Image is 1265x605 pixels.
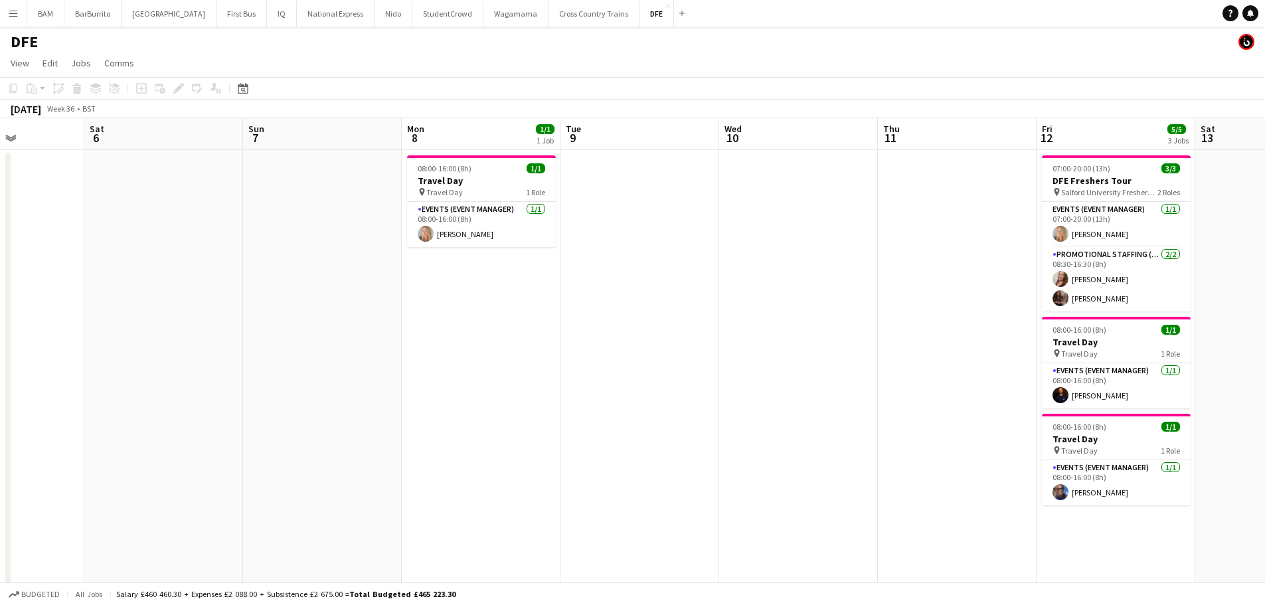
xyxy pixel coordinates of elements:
span: Travel Day [1061,349,1098,359]
div: 3 Jobs [1168,135,1189,145]
span: 6 [88,130,104,145]
span: 1 Role [1161,446,1180,456]
span: 10 [722,130,742,145]
app-card-role: Events (Event Manager)1/108:00-16:00 (8h)[PERSON_NAME] [407,202,556,247]
a: Comms [99,54,139,72]
span: Week 36 [44,104,77,114]
span: 1 Role [526,187,545,197]
button: DFE [639,1,674,27]
span: 1/1 [536,124,554,134]
span: 5/5 [1167,124,1186,134]
button: IQ [267,1,297,27]
span: Salford University Freshers Fair [1061,187,1157,197]
span: Fri [1042,123,1053,135]
h3: DFE Freshers Tour [1042,175,1191,187]
span: Comms [104,57,134,69]
span: Budgeted [21,590,60,599]
button: [GEOGRAPHIC_DATA] [122,1,216,27]
button: First Bus [216,1,267,27]
span: Jobs [71,57,91,69]
button: Budgeted [7,587,62,602]
app-card-role: Events (Event Manager)1/108:00-16:00 (8h)[PERSON_NAME] [1042,460,1191,505]
span: Thu [883,123,900,135]
span: 11 [881,130,900,145]
app-job-card: 07:00-20:00 (13h)3/3DFE Freshers Tour Salford University Freshers Fair2 RolesEvents (Event Manage... [1042,155,1191,311]
div: [DATE] [11,102,41,116]
span: 1/1 [527,163,545,173]
button: StudentCrowd [412,1,483,27]
span: 08:00-16:00 (8h) [1053,422,1106,432]
button: National Express [297,1,375,27]
span: Travel Day [1061,446,1098,456]
app-card-role: Events (Event Manager)1/108:00-16:00 (8h)[PERSON_NAME] [1042,363,1191,408]
button: Wagamama [483,1,548,27]
app-card-role: Promotional Staffing (Brand Ambassadors)2/208:30-16:30 (8h)[PERSON_NAME][PERSON_NAME] [1042,247,1191,311]
button: Cross Country Trains [548,1,639,27]
span: 9 [564,130,581,145]
span: 2 Roles [1157,187,1180,197]
span: 13 [1199,130,1215,145]
app-job-card: 08:00-16:00 (8h)1/1Travel Day Travel Day1 RoleEvents (Event Manager)1/108:00-16:00 (8h)[PERSON_NAME] [407,155,556,247]
h1: DFE [11,32,38,52]
span: 08:00-16:00 (8h) [1053,325,1106,335]
span: Tue [566,123,581,135]
span: All jobs [73,589,105,599]
span: Wed [724,123,742,135]
span: 3/3 [1161,163,1180,173]
span: Travel Day [426,187,463,197]
span: Mon [407,123,424,135]
a: Edit [37,54,63,72]
div: 1 Job [537,135,554,145]
span: Sun [248,123,264,135]
app-job-card: 08:00-16:00 (8h)1/1Travel Day Travel Day1 RoleEvents (Event Manager)1/108:00-16:00 (8h)[PERSON_NAME] [1042,414,1191,505]
app-job-card: 08:00-16:00 (8h)1/1Travel Day Travel Day1 RoleEvents (Event Manager)1/108:00-16:00 (8h)[PERSON_NAME] [1042,317,1191,408]
span: 1/1 [1161,422,1180,432]
a: Jobs [66,54,96,72]
h3: Travel Day [407,175,556,187]
span: Sat [90,123,104,135]
div: BST [82,104,96,114]
button: BarBurrito [64,1,122,27]
div: Salary £460 460.30 + Expenses £2 088.00 + Subsistence £2 675.00 = [116,589,456,599]
span: Total Budgeted £465 223.30 [349,589,456,599]
span: 8 [405,130,424,145]
button: BAM [27,1,64,27]
span: 12 [1040,130,1053,145]
button: Nido [375,1,412,27]
span: 1 Role [1161,349,1180,359]
span: 1/1 [1161,325,1180,335]
span: 07:00-20:00 (13h) [1053,163,1110,173]
span: Sat [1201,123,1215,135]
a: View [5,54,35,72]
h3: Travel Day [1042,336,1191,348]
h3: Travel Day [1042,433,1191,445]
app-card-role: Events (Event Manager)1/107:00-20:00 (13h)[PERSON_NAME] [1042,202,1191,247]
span: 7 [246,130,264,145]
span: Edit [42,57,58,69]
span: View [11,57,29,69]
app-user-avatar: Tim Bodenham [1238,34,1254,50]
span: 08:00-16:00 (8h) [418,163,471,173]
